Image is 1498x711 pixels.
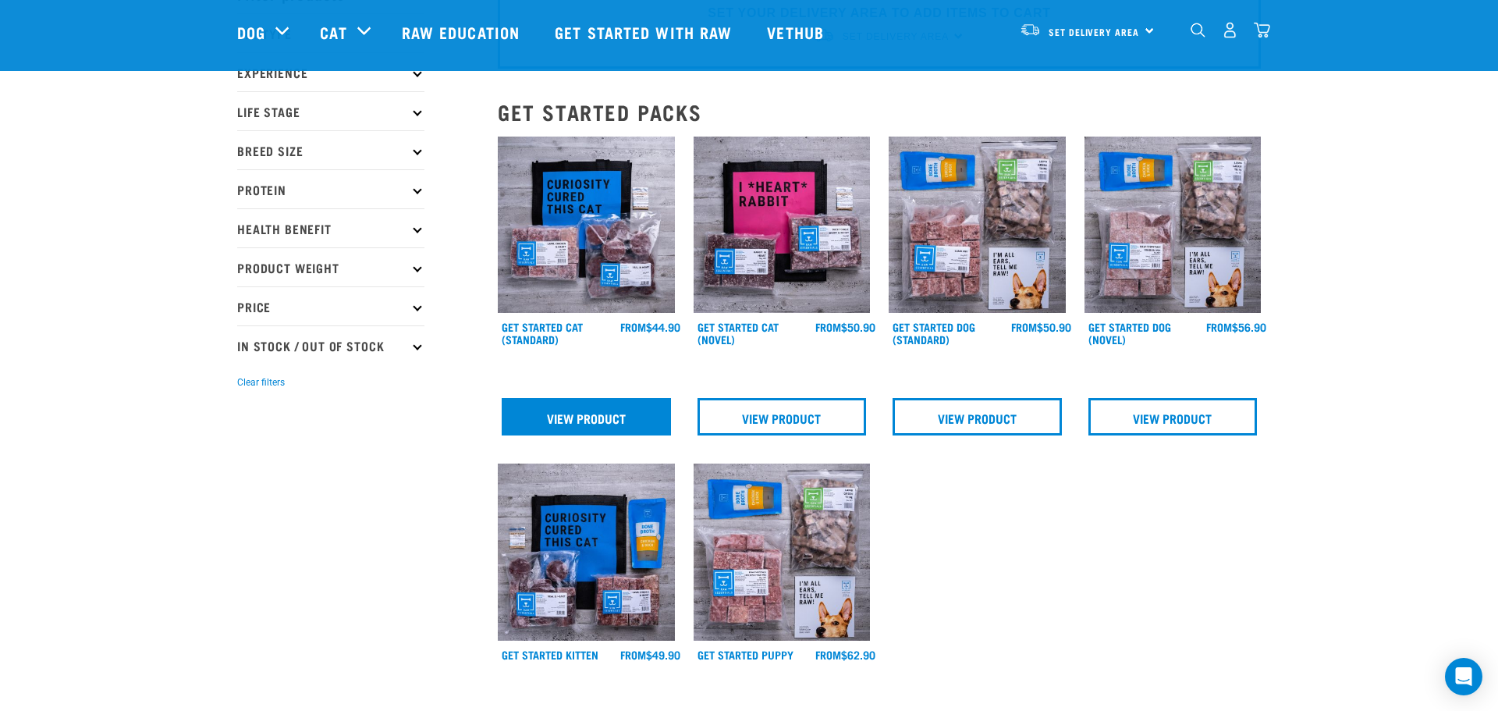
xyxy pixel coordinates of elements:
[1206,324,1232,329] span: FROM
[815,649,875,661] div: $62.90
[620,649,680,661] div: $49.90
[237,286,424,325] p: Price
[237,247,424,286] p: Product Weight
[815,324,841,329] span: FROM
[237,52,424,91] p: Experience
[1011,324,1037,329] span: FROM
[620,321,680,333] div: $44.90
[815,321,875,333] div: $50.90
[698,324,779,342] a: Get Started Cat (Novel)
[1222,22,1238,38] img: user.png
[237,20,265,44] a: Dog
[502,324,583,342] a: Get Started Cat (Standard)
[1084,137,1262,314] img: NSP Dog Novel Update
[237,130,424,169] p: Breed Size
[815,652,841,657] span: FROM
[237,375,285,389] button: Clear filters
[694,464,871,641] img: NPS Puppy Update
[620,652,646,657] span: FROM
[498,137,675,314] img: Assortment Of Raw Essential Products For Cats Including, Blue And Black Tote Bag With "Curiosity ...
[1206,321,1266,333] div: $56.90
[237,325,424,364] p: In Stock / Out Of Stock
[620,324,646,329] span: FROM
[502,652,598,657] a: Get Started Kitten
[320,20,346,44] a: Cat
[237,91,424,130] p: Life Stage
[539,1,751,63] a: Get started with Raw
[694,137,871,314] img: Assortment Of Raw Essential Products For Cats Including, Pink And Black Tote Bag With "I *Heart* ...
[893,324,975,342] a: Get Started Dog (Standard)
[1254,22,1270,38] img: home-icon@2x.png
[498,100,1261,124] h2: Get Started Packs
[751,1,843,63] a: Vethub
[698,398,867,435] a: View Product
[237,169,424,208] p: Protein
[1088,324,1171,342] a: Get Started Dog (Novel)
[1011,321,1071,333] div: $50.90
[386,1,539,63] a: Raw Education
[893,398,1062,435] a: View Product
[1088,398,1258,435] a: View Product
[698,652,793,657] a: Get Started Puppy
[1191,23,1205,37] img: home-icon-1@2x.png
[498,464,675,641] img: NSP Kitten Update
[889,137,1066,314] img: NSP Dog Standard Update
[1020,23,1041,37] img: van-moving.png
[1049,29,1139,34] span: Set Delivery Area
[1445,658,1482,695] div: Open Intercom Messenger
[237,208,424,247] p: Health Benefit
[502,398,671,435] a: View Product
